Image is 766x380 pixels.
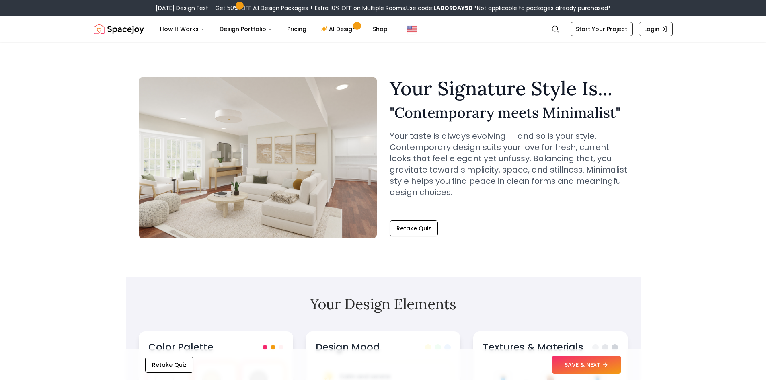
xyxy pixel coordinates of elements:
button: Retake Quiz [390,220,438,236]
a: Start Your Project [571,22,633,36]
a: Login [639,22,673,36]
a: AI Design [314,21,365,37]
img: Contemporary meets Minimalist Style Example [139,77,377,238]
b: LABORDAY50 [433,4,472,12]
h3: Textures & Materials [483,341,583,354]
div: [DATE] Design Fest – Get 50% OFF All Design Packages + Extra 10% OFF on Multiple Rooms. [156,4,611,12]
a: Pricing [281,21,313,37]
h1: Your Signature Style Is... [390,79,628,98]
img: Spacejoy Logo [94,21,144,37]
span: Use code: [406,4,472,12]
button: Retake Quiz [145,357,193,373]
h2: " Contemporary meets Minimalist " [390,105,628,121]
img: United States [407,24,417,34]
button: SAVE & NEXT [552,356,621,374]
a: Spacejoy [94,21,144,37]
a: Shop [366,21,394,37]
p: Your taste is always evolving — and so is your style. Contemporary design suits your love for fre... [390,130,628,198]
button: How It Works [154,21,212,37]
span: *Not applicable to packages already purchased* [472,4,611,12]
h2: Your Design Elements [139,296,628,312]
h3: Design Mood [316,341,380,354]
nav: Main [154,21,394,37]
h3: Color Palette [148,341,214,354]
button: Design Portfolio [213,21,279,37]
nav: Global [94,16,673,42]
